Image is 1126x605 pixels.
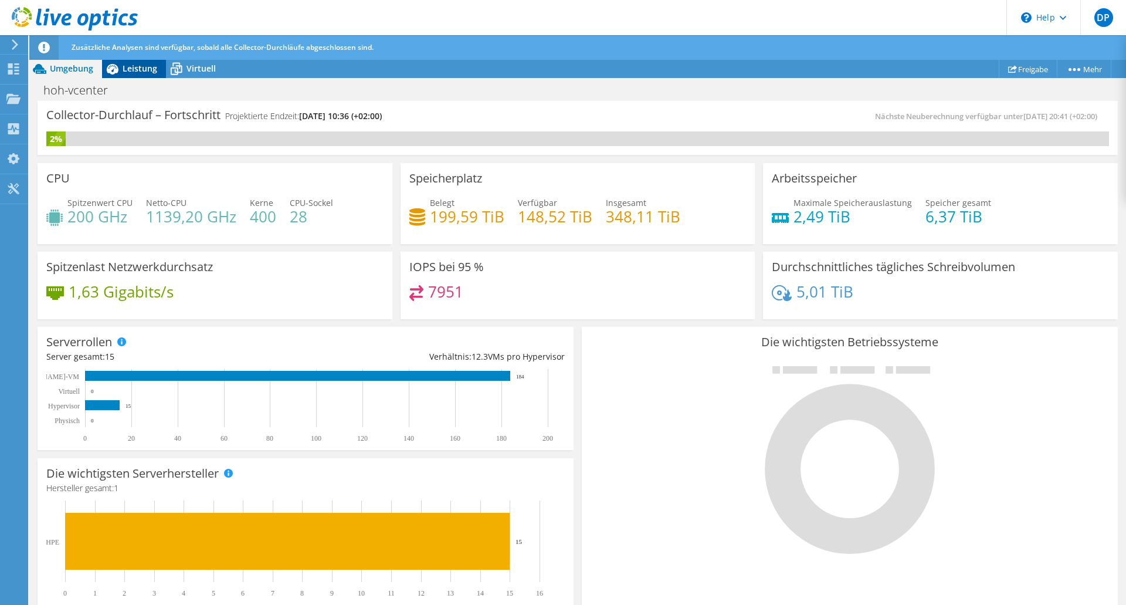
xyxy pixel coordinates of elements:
[388,589,395,597] text: 11
[46,482,565,495] h4: Hersteller gesamt:
[518,210,592,223] h4: 148,52 TiB
[63,589,67,597] text: 0
[300,589,304,597] text: 8
[606,197,646,208] span: Insgesamt
[506,589,513,597] text: 15
[772,172,857,185] h3: Arbeitsspeicher
[796,285,853,298] h4: 5,01 TiB
[46,261,213,273] h3: Spitzenlast Netzwerkdurchsatz
[409,261,484,273] h3: IOPS bei 95 %
[450,434,460,442] text: 160
[123,63,157,74] span: Leistung
[999,60,1057,78] a: Freigabe
[241,589,245,597] text: 6
[591,336,1109,349] h3: Die wichtigsten Betriebssysteme
[266,434,273,442] text: 80
[105,351,114,362] span: 15
[38,84,126,97] h1: hoh-vcenter
[518,197,557,208] span: Verfügbar
[472,351,488,362] span: 12.3
[123,589,126,597] text: 2
[69,285,174,298] h4: 1,63 Gigabits/s
[793,197,912,208] span: Maximale Speicherauslastung
[83,434,87,442] text: 0
[430,197,455,208] span: Belegt
[1057,60,1111,78] a: Mehr
[358,589,365,597] text: 10
[418,589,425,597] text: 12
[128,434,135,442] text: 20
[46,467,219,480] h3: Die wichtigsten Serverhersteller
[403,434,414,442] text: 140
[250,197,273,208] span: Kerne
[290,210,333,223] h4: 28
[875,111,1103,121] span: Nächste Neuberechnung verfügbar unter
[271,589,274,597] text: 7
[174,434,181,442] text: 40
[428,285,463,298] h4: 7951
[146,210,236,223] h4: 1139,20 GHz
[55,417,80,425] text: Physisch
[311,434,321,442] text: 100
[1023,111,1097,121] span: [DATE] 20:41 (+02:00)
[496,434,507,442] text: 180
[146,197,186,208] span: Netto-CPU
[186,63,216,74] span: Virtuell
[46,172,70,185] h3: CPU
[91,418,94,424] text: 0
[46,350,306,363] div: Server gesamt:
[515,538,523,545] text: 15
[46,133,66,146] div: 2%
[250,210,276,223] h4: 400
[772,261,1015,273] h3: Durchschnittliches tägliches Schreibvolumen
[925,210,991,223] h4: 6,37 TiB
[152,589,156,597] text: 3
[46,336,112,349] h3: Serverrollen
[430,210,504,223] h4: 199,59 TiB
[126,403,131,409] text: 15
[46,538,59,546] text: HPE
[58,387,80,396] text: Virtuell
[225,110,382,123] h4: Projektierte Endzeit:
[447,589,454,597] text: 13
[72,42,374,52] span: Zusätzliche Analysen sind verfügbar, sobald alle Collector-Durchläufe abgeschlossen sind.
[290,197,333,208] span: CPU-Sockel
[409,172,482,185] h3: Speicherplatz
[114,482,118,494] span: 1
[477,589,484,597] text: 14
[925,197,991,208] span: Speicher gesamt
[536,589,543,597] text: 16
[1094,8,1113,27] span: DP
[516,374,524,380] text: 184
[299,110,382,121] span: [DATE] 10:36 (+02:00)
[1021,12,1032,23] svg: \n
[67,210,133,223] h4: 200 GHz
[93,589,97,597] text: 1
[50,63,93,74] span: Umgebung
[330,589,334,597] text: 9
[91,388,94,394] text: 0
[48,402,80,410] text: Hypervisor
[221,434,228,442] text: 60
[67,197,133,208] span: Spitzenwert CPU
[606,210,680,223] h4: 348,11 TiB
[306,350,565,363] div: Verhältnis: VMs pro Hypervisor
[357,434,368,442] text: 120
[182,589,185,597] text: 4
[542,434,553,442] text: 200
[793,210,912,223] h4: 2,49 TiB
[212,589,215,597] text: 5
